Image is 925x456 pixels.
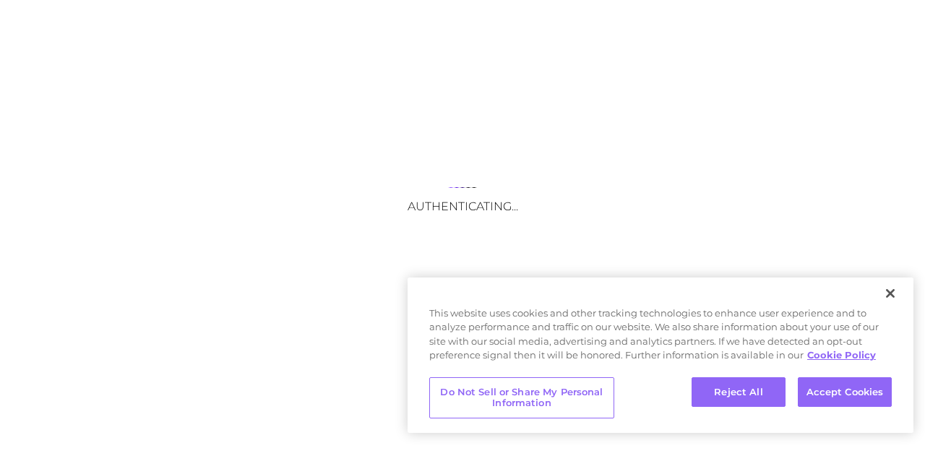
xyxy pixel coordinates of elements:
[408,278,913,433] div: Privacy
[408,306,913,370] div: This website uses cookies and other tracking technologies to enhance user experience and to analy...
[408,278,913,433] div: Cookie banner
[692,377,786,408] button: Reject All
[429,377,614,418] button: Do Not Sell or Share My Personal Information, Opens the preference center dialog
[318,199,607,213] h3: Authenticating...
[807,349,876,361] a: More information about your privacy, opens in a new tab
[874,278,906,309] button: Close
[798,377,892,408] button: Accept Cookies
